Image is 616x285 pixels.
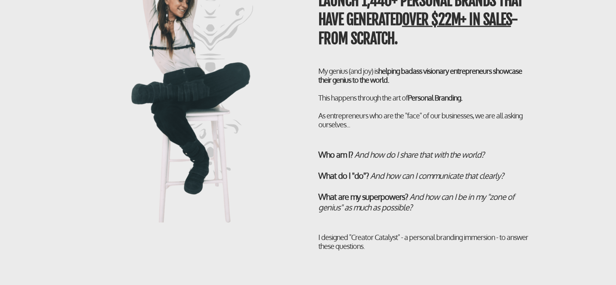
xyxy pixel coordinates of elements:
h2: My genius (and joy) is [318,66,531,129]
i: And how can I be in my "zone of genius" as much as possible? [318,191,514,212]
b: What do I "do"? [318,170,369,181]
b: Who am I? [318,149,353,160]
u: over $22M+ in sales [402,11,511,29]
b: helping badass visionary entrepreneurs showcase their genius to the world. [318,66,522,84]
b: Personal Branding. [408,93,462,102]
b: What are my superpowers? [318,191,408,202]
i: And how can I communicate that clearly? [370,170,503,181]
div: As entrepreneurs who are the "face" of our businesses, we are all asking ourselves... [318,111,531,129]
div: This happens through the art of [318,93,531,129]
span: I designed "Creator Catalyst" - a personal branding immersion - to answer these questions. [318,233,528,251]
i: And how do I share that with the world? [354,149,484,160]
